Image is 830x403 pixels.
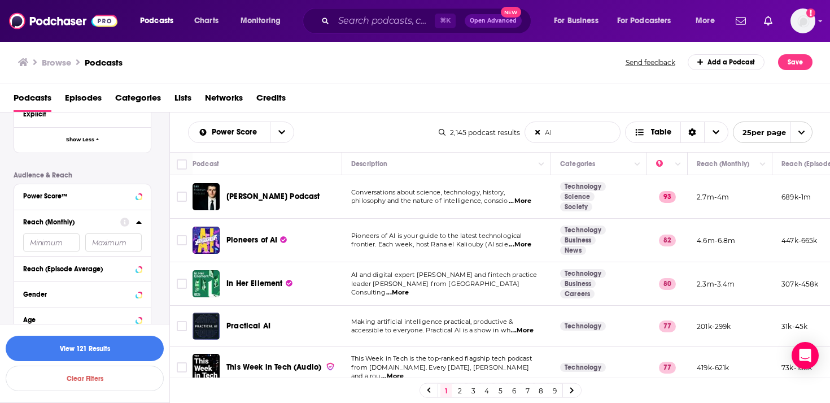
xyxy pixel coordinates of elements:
[188,122,294,143] h2: Choose List sort
[522,384,533,397] a: 7
[270,122,294,142] button: open menu
[177,362,187,372] span: Toggle select row
[495,384,506,397] a: 5
[226,320,270,332] a: Practical AI
[177,279,187,289] span: Toggle select row
[659,278,676,289] p: 80
[625,122,728,143] button: Choose View
[468,384,479,397] a: 3
[241,13,281,29] span: Monitoring
[697,363,729,372] p: 419k-621k
[790,8,815,33] img: User Profile
[560,226,606,235] a: Technology
[688,54,765,70] a: Add a Podcast
[23,261,142,275] button: Reach (Episode Average)
[680,122,704,142] div: Sort Direction
[659,362,676,373] p: 77
[651,128,671,136] span: Table
[256,89,286,112] a: Credits
[334,12,435,30] input: Search podcasts, credits, & more...
[622,58,679,67] button: Send feedback
[560,157,595,171] div: Categories
[560,363,606,372] a: Technology
[187,12,225,30] a: Charts
[465,14,522,28] button: Open AdvancedNew
[509,240,531,249] span: ...More
[560,192,595,201] a: Science
[132,12,188,30] button: open menu
[481,384,492,397] a: 4
[42,57,71,68] h3: Browse
[193,313,220,340] a: Practical AI
[14,171,151,179] p: Audience & Reach
[351,188,505,196] span: Conversations about science, technology, history,
[194,13,219,29] span: Charts
[23,287,142,301] button: Gender
[509,197,531,206] span: ...More
[454,384,465,397] a: 2
[790,8,815,33] button: Show profile menu
[439,128,520,137] div: 2,145 podcast results
[560,246,586,255] a: News
[560,269,606,278] a: Technology
[560,182,606,191] a: Technology
[193,183,220,210] img: Lex Fridman Podcast
[205,89,243,112] a: Networks
[351,197,508,205] span: philosophy and the nature of intelligence, conscio
[781,322,807,331] p: 31k-45k
[781,279,819,289] p: 307k-458k
[23,215,120,229] button: Reach (Monthly)
[174,89,191,112] a: Lists
[177,321,187,331] span: Toggle select row
[226,362,335,373] a: This Week in Tech (Audio)
[351,318,513,326] span: Making artificial intelligence practical, productive &
[351,363,529,380] span: from [DOMAIN_NAME]. Every [DATE], [PERSON_NAME] and a rou
[501,7,521,18] span: New
[85,233,142,252] input: Maximum
[511,326,534,335] span: ...More
[177,235,187,245] span: Toggle select row
[233,12,295,30] button: open menu
[351,232,522,240] span: Pioneers of AI is your guide to the latest technological
[560,202,592,211] a: Society
[560,236,596,245] a: Business
[778,54,812,70] button: Save
[697,279,735,289] p: 2.3m-3.4m
[351,240,508,248] span: frontier. Each week, host Rana el Kaliouby (AI scie
[560,322,606,331] a: Technology
[85,57,123,68] a: Podcasts
[697,157,749,171] div: Reach (Monthly)
[226,362,321,372] span: This Week in Tech (Audio)
[226,321,270,331] span: Practical AI
[14,127,151,153] button: Show Less
[656,157,672,171] div: Power Score
[23,218,113,226] div: Reach (Monthly)
[23,192,132,200] div: Power Score™
[781,236,818,245] p: 447k-665k
[23,291,132,298] div: Gender
[546,12,613,30] button: open menu
[560,279,596,288] a: Business
[9,10,117,32] img: Podchaser - Follow, Share and Rate Podcasts
[508,384,519,397] a: 6
[351,354,532,362] span: This Week in Tech is the top-ranked flagship tech podcast
[23,107,142,121] button: Explicit
[115,89,161,112] a: Categories
[792,342,819,369] div: Open Intercom Messenger
[23,233,80,252] input: Minimum
[14,89,51,112] a: Podcasts
[193,354,220,381] img: This Week in Tech (Audio)
[696,13,715,29] span: More
[790,8,815,33] span: Logged in as kindrieri
[688,12,729,30] button: open menu
[470,18,517,24] span: Open Advanced
[193,270,220,297] img: In Her Ellement
[733,124,786,141] span: 25 per page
